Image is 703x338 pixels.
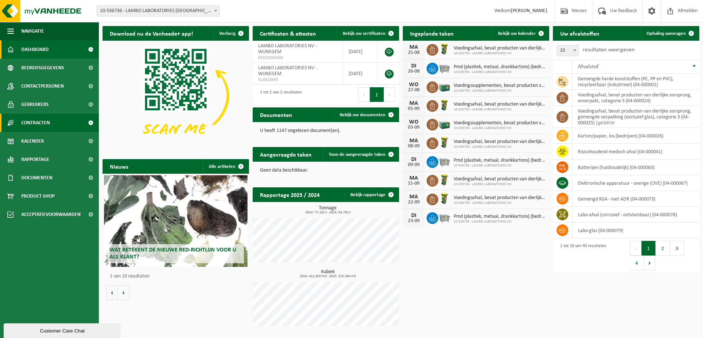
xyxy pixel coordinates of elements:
[97,5,220,16] span: 10-536736 - LAMBO LABORATORIES NV - WIJNEGEM
[406,218,421,224] div: 23-09
[454,201,546,205] span: 10-536736 - LAMBO LABORATORIES NV
[641,26,699,41] a: Ophaling aanvragen
[572,223,699,238] td: labo-glas (04-000079)
[454,145,546,149] span: 10-536736 - LAMBO LABORATORIES NV
[438,62,451,74] img: WB-2500-GAL-GY-01
[406,175,421,181] div: MA
[256,275,399,278] span: 2024: 421,920 m3 - 2025: 315,340 m3
[21,77,64,95] span: Contactpersonen
[406,213,421,218] div: DI
[334,107,398,122] a: Bekijk uw documenten
[219,31,235,36] span: Verberg
[4,322,122,338] iframe: chat widget
[438,118,451,130] img: PB-LB-0680-HPE-GN-01
[647,31,686,36] span: Ophaling aanvragen
[406,157,421,162] div: DI
[438,80,451,93] img: PB-LB-0680-HPE-GN-01
[406,82,421,88] div: WO
[406,106,421,111] div: 01-09
[213,26,248,41] button: Verberg
[109,247,236,260] span: Wat betekent de nieuwe RED-richtlijn voor u als klant?
[670,241,684,256] button: 3
[454,45,546,51] span: Voedingsafval, bevat producten van dierlijke oorsprong, onverpakt, categorie 3
[572,144,699,159] td: risicohoudend medisch afval (04-000041)
[438,211,451,224] img: WB-2500-GAL-GY-01
[572,175,699,191] td: elektronische apparatuur - overige (OVE) (04-000067)
[103,41,249,151] img: Download de VHEPlus App
[454,214,546,220] span: Pmd (plastiek, metaal, drankkartons) (bedrijven)
[21,59,64,77] span: Bedrijfsgegevens
[256,87,302,103] div: 1 tot 2 van 2 resultaten
[343,31,386,36] span: Bekijk uw certificaten
[21,40,49,59] span: Dashboard
[438,136,451,149] img: WB-0060-HPE-GN-50
[21,114,50,132] span: Contracten
[384,87,395,102] button: Next
[21,150,49,169] span: Rapportage
[343,63,377,85] td: [DATE]
[454,195,546,201] span: Voedingsafval, bevat producten van dierlijke oorsprong, onverpakt, categorie 3
[256,206,399,214] h3: Tonnage
[358,87,370,102] button: Previous
[343,41,377,63] td: [DATE]
[598,120,615,126] i: gelatine
[329,152,386,157] span: Toon de aangevraagde taken
[258,55,337,61] span: RED25004490
[21,22,44,40] span: Navigatie
[406,125,421,130] div: 03-09
[106,285,118,300] button: Vorige
[104,175,248,267] a: Wat betekent de nieuwe RED-richtlijn voor u als klant?
[21,205,81,224] span: Acceptatievoorwaarden
[511,8,547,14] strong: [PERSON_NAME]
[406,162,421,168] div: 09-09
[258,43,317,55] span: LAMBO LABORATORIES NV - WIJNEGEM
[253,187,327,202] h2: Rapportage 2025 / 2024
[492,26,548,41] a: Bekijk uw kalender
[557,45,579,56] span: 10
[438,99,451,111] img: WB-0060-HPE-GN-50
[583,47,635,53] label: resultaten weergeven
[454,102,546,107] span: Voedingsafval, bevat producten van dierlijke oorsprong, onverpakt, categorie 3
[260,128,392,133] p: U heeft 1147 ongelezen document(en).
[406,69,421,74] div: 26-08
[258,65,317,77] span: LAMBO LABORATORIES NV - WIJNEGEM
[498,31,536,36] span: Bekijk uw kalender
[253,107,300,122] h2: Documenten
[406,100,421,106] div: MA
[406,88,421,93] div: 27-08
[454,120,546,126] span: Voedingssupplementen, bevat producten van dierlijke oorsprong, categorie 3
[454,70,546,74] span: 10-536736 - LAMBO LABORATORIES NV
[260,168,392,173] p: Geen data beschikbaar.
[103,26,200,40] h2: Download nu de Vanheede+ app!
[253,26,323,40] h2: Certificaten & attesten
[454,139,546,145] span: Voedingsafval, bevat producten van dierlijke oorsprong, onverpakt, categorie 3
[454,126,546,131] span: 10-536736 - LAMBO LABORATORIES NV
[110,274,245,279] p: 1 van 10 resultaten
[641,241,656,256] button: 1
[630,256,644,270] button: 4
[454,158,546,164] span: Pmd (plastiek, metaal, drankkartons) (bedrijven)
[454,89,546,93] span: 10-536736 - LAMBO LABORATORIES NV
[454,220,546,224] span: 10-536736 - LAMBO LABORATORIES NV
[21,95,49,114] span: Gebruikers
[118,285,129,300] button: Volgende
[406,181,421,186] div: 15-09
[258,77,337,83] span: VLA610695
[572,128,699,144] td: karton/papier, los (bedrijven) (04-000026)
[572,106,699,128] td: voedingsafval, bevat producten van dierlijke oorsprong, gemengde verpakking (exclusief glas), cat...
[253,147,319,161] h2: Aangevraagde taken
[406,50,421,55] div: 25-08
[406,119,421,125] div: WO
[406,63,421,69] div: DI
[572,207,699,223] td: labo-afval (corrosief - ontvlambaar) (04-000078)
[103,159,135,173] h2: Nieuws
[438,43,451,55] img: WB-0060-HPE-GN-50
[630,241,641,256] button: Previous
[345,187,398,202] a: Bekijk rapportage
[454,83,546,89] span: Voedingssupplementen, bevat producten van dierlijke oorsprong, categorie 3
[256,269,399,278] h3: Kubiek
[644,256,655,270] button: Next
[406,194,421,200] div: MA
[340,113,386,117] span: Bekijk uw documenten
[337,26,398,41] a: Bekijk uw certificaten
